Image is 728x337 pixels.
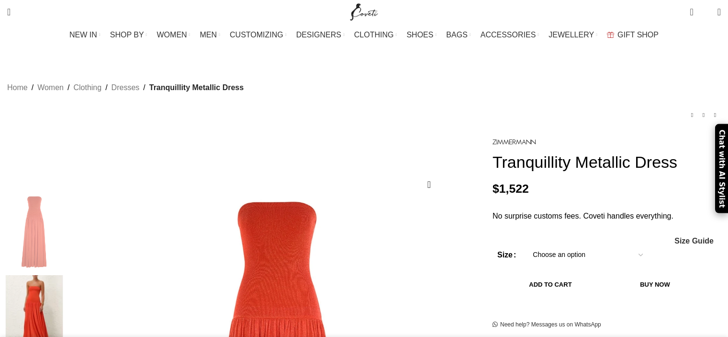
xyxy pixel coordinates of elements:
[493,321,601,329] a: Need help? Messages us on WhatsApp
[674,237,714,245] a: Size Guide
[481,25,539,45] a: ACCESSORIES
[608,275,702,295] button: Buy now
[354,25,397,45] a: CLOTHING
[230,25,287,45] a: CUSTOMIZING
[446,25,470,45] a: BAGS
[617,30,659,39] span: GIFT SHOP
[493,152,721,172] h1: Tranquillity Metallic Dress
[674,237,714,245] span: Size Guide
[348,7,380,15] a: Site logo
[112,81,140,94] a: Dresses
[493,182,499,195] span: $
[2,2,15,22] a: Search
[703,10,710,17] span: 0
[110,30,144,39] span: SHOP BY
[406,25,437,45] a: SHOES
[481,30,536,39] span: ACCESSORIES
[691,5,698,12] span: 0
[296,25,345,45] a: DESIGNERS
[37,81,64,94] a: Women
[354,30,394,39] span: CLOTHING
[73,81,101,94] a: Clothing
[149,81,244,94] span: Tranquillity Metallic Dress
[5,195,63,270] img: Zimmermann dress
[549,30,594,39] span: JEWELLERY
[607,32,614,38] img: GiftBag
[200,30,217,39] span: MEN
[230,30,283,39] span: CUSTOMIZING
[157,25,190,45] a: WOMEN
[685,2,698,22] a: 0
[157,30,187,39] span: WOMEN
[493,210,721,222] p: No surprise customs fees. Coveti handles everything.
[296,30,341,39] span: DESIGNERS
[549,25,597,45] a: JEWELLERY
[7,81,244,94] nav: Breadcrumb
[686,109,698,121] a: Previous product
[607,25,659,45] a: GIFT SHOP
[69,25,101,45] a: NEW IN
[497,275,604,295] button: Add to cart
[2,25,726,45] div: Main navigation
[493,182,529,195] bdi: 1,522
[493,139,536,145] img: Zimmermann
[110,25,147,45] a: SHOP BY
[200,25,220,45] a: MEN
[709,109,721,121] a: Next product
[7,81,28,94] a: Home
[497,249,516,261] label: Size
[701,2,710,22] div: My Wishlist
[406,30,433,39] span: SHOES
[69,30,97,39] span: NEW IN
[446,30,467,39] span: BAGS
